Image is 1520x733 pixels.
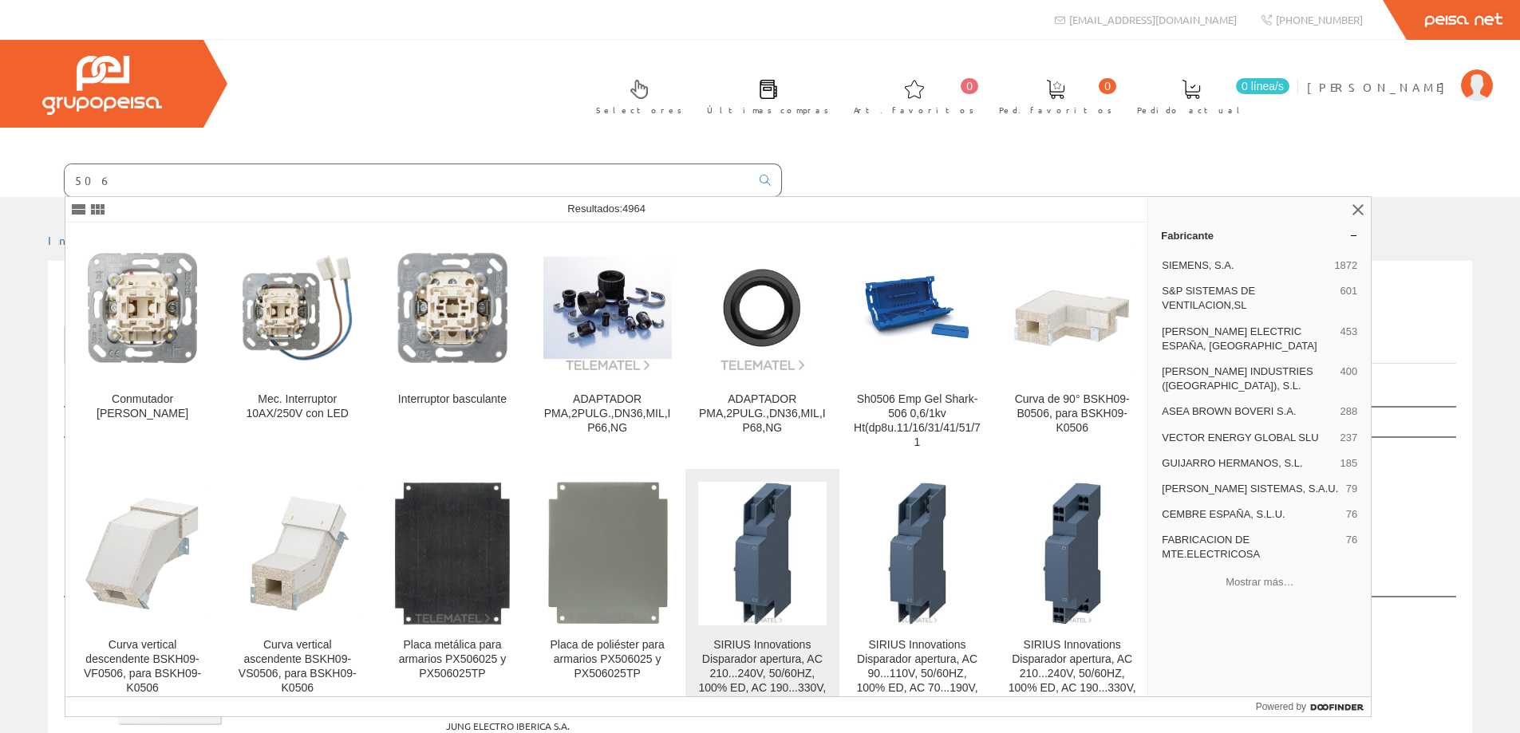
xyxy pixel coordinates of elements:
[840,469,994,728] a: SIRIUS Innovations Disparador apertura, AC 90...110V, 50/60HZ, 100% ED, AC 70...190V, 50/60HZ, 5S...
[1307,79,1453,95] span: [PERSON_NAME]
[1162,284,1333,313] span: S&P SISTEMAS DE VENTILACION,SL
[622,203,646,215] span: 4964
[698,243,827,372] img: ADAPTADOR PMA,2PULG.,DN36,MIL,IP68,NG
[698,392,827,435] div: ADAPTADOR PMA,2PULG.,DN36,MIL,IP68,NG
[1148,223,1371,248] a: Fabricante
[233,243,361,372] img: Mec. Interruptor 10AX/250V con LED
[1162,325,1333,353] span: [PERSON_NAME] ELECTRIC ESPAÑA, [GEOGRAPHIC_DATA]
[543,638,672,681] div: Placa de poliéster para armarios PX506025 y PX506025TP
[1340,284,1358,313] span: 601
[961,78,978,94] span: 0
[840,223,994,468] a: Sh0506 Emp Gel Shark-506 0,6/1kv Ht(dp8u.11/16/31/41/51/71 Sh0506 Emp Gel Shark-506 0,6/1kv Ht(dp...
[1008,638,1136,710] div: SIRIUS Innovations Disparador apertura, AC 210...240V, 50/60HZ, 100% ED, AC 190...330V, 50/60HZ, 5SE
[853,243,981,372] img: Sh0506 Emp Gel Shark-506 0,6/1kv Ht(dp8u.11/16/31/41/51/71
[233,490,361,618] img: Curva vertical ascendente BSKH09-VS0506, para BSKH09-K0506
[995,223,1149,468] a: Curva de 90° BSKH09-B0506, para BSKH09-K0506 Curva de 90° BSKH09-B0506, para BSKH09-K0506
[233,638,361,696] div: Curva vertical ascendente BSKH09-VS0506, para BSKH09-K0506
[1008,392,1136,435] div: Curva de 90° BSKH09-B0506, para BSKH09-K0506
[1162,431,1333,445] span: VECTOR ENERGY GLOBAL SLU
[220,469,374,728] a: Curva vertical ascendente BSKH09-VS0506, para BSKH09-K0506 Curva vertical ascendente BSKH09-VS050...
[1256,700,1306,714] span: Powered by
[580,66,690,124] a: Selectores
[887,482,948,625] img: SIRIUS Innovations Disparador apertura, AC 90...110V, 50/60HZ, 100% ED, AC 70...190V, 50/60HZ, 5SEC
[375,469,529,728] a: Placa metálica para armarios PX506025 y PX506025TP Placa metálica para armarios PX506025 y PX5060...
[685,469,839,728] a: SIRIUS Innovations Disparador apertura, AC 210...240V, 50/60HZ, 100% ED, AC 190...330V, 50/60HZ, ...
[1346,507,1357,522] span: 76
[1334,258,1357,273] span: 1872
[78,392,207,421] div: Conmutador [PERSON_NAME]
[1008,243,1136,372] img: Curva de 90° BSKH09-B0506, para BSKH09-K0506
[531,469,685,728] a: Placa de poliéster para armarios PX506025 y PX506025TP Placa de poliéster para armarios PX506025 ...
[1256,697,1372,716] a: Powered by
[1236,78,1289,94] span: 0 línea/s
[1162,404,1333,419] span: ASEA BROWN BOVERI S.A.
[64,286,1456,318] h1: ls994bww
[395,482,509,625] img: Placa metálica para armarios PX506025 y PX506025TP
[999,102,1112,118] span: Ped. favoritos
[1155,569,1364,596] button: Mostrar más…
[388,243,516,372] img: Interruptor basculante
[543,392,672,435] div: ADAPTADOR PMA,2PULG.,DN36,MIL,IP66,NG
[220,223,374,468] a: Mec. Interruptor 10AX/250V con LED Mec. Interruptor 10AX/250V con LED
[1042,482,1102,625] img: SIRIUS Innovations Disparador apertura, AC 210...240V, 50/60HZ, 100% ED, AC 190...330V, 50/60HZ, 5SE
[1069,13,1237,26] span: [EMAIL_ADDRESS][DOMAIN_NAME]
[64,326,307,364] a: Listado de artículos
[388,638,516,681] div: Placa metálica para armarios PX506025 y PX506025TP
[65,469,219,728] a: Curva vertical descendente BSKH09-VF0506, para BSKH09-K0506 Curva vertical descendente BSKH09-VF0...
[1340,404,1358,419] span: 288
[1340,325,1358,353] span: 453
[691,66,837,124] a: Últimas compras
[547,482,668,625] img: Placa de poliéster para armarios PX506025 y PX506025TP
[1276,13,1363,26] span: [PHONE_NUMBER]
[48,233,116,247] a: Inicio
[1162,365,1333,393] span: [PERSON_NAME] INDUSTRIES ([GEOGRAPHIC_DATA]), S.L.
[233,392,361,421] div: Mec. Interruptor 10AX/250V con LED
[1162,533,1340,562] span: FABRICACION DE MTE.ELECTRICOSA
[388,392,516,407] div: Interruptor basculante
[1346,482,1357,496] span: 79
[65,223,219,468] a: Conmutador Jung Conmutador [PERSON_NAME]
[1307,66,1493,81] a: [PERSON_NAME]
[853,392,981,450] div: Sh0506 Emp Gel Shark-506 0,6/1kv Ht(dp8u.11/16/31/41/51/71
[78,243,207,372] img: Conmutador Jung
[543,243,672,372] img: ADAPTADOR PMA,2PULG.,DN36,MIL,IP66,NG
[853,638,981,710] div: SIRIUS Innovations Disparador apertura, AC 90...110V, 50/60HZ, 100% ED, AC 70...190V, 50/60HZ, 5SEC
[1162,456,1333,471] span: GUIJARRO HERMANOS, S.L.
[78,490,207,618] img: Curva vertical descendente BSKH09-VF0506, para BSKH09-K0506
[1346,533,1357,562] span: 76
[1162,258,1328,273] span: SIEMENS, S.A.
[1340,431,1358,445] span: 237
[707,102,829,118] span: Últimas compras
[854,102,974,118] span: Art. favoritos
[1162,482,1340,496] span: [PERSON_NAME] SISTEMAS, S.A.U.
[567,203,646,215] span: Resultados:
[732,482,793,625] img: SIRIUS Innovations Disparador apertura, AC 210...240V, 50/60HZ, 100% ED, AC 190...330V, 50/60HZ, 5SE
[1137,102,1246,118] span: Pedido actual
[685,223,839,468] a: ADAPTADOR PMA,2PULG.,DN36,MIL,IP68,NG ADAPTADOR PMA,2PULG.,DN36,MIL,IP68,NG
[78,638,207,696] div: Curva vertical descendente BSKH09-VF0506, para BSKH09-K0506
[1162,507,1340,522] span: CEMBRE ESPAÑA, S.L.U.
[64,378,203,402] label: Mostrar
[596,102,682,118] span: Selectores
[995,469,1149,728] a: SIRIUS Innovations Disparador apertura, AC 210...240V, 50/60HZ, 100% ED, AC 190...330V, 50/60HZ, ...
[698,638,827,710] div: SIRIUS Innovations Disparador apertura, AC 210...240V, 50/60HZ, 100% ED, AC 190...330V, 50/60HZ, 5SE
[42,56,162,115] img: Grupo Peisa
[531,223,685,468] a: ADAPTADOR PMA,2PULG.,DN36,MIL,IP66,NG ADAPTADOR PMA,2PULG.,DN36,MIL,IP66,NG
[1340,456,1358,471] span: 185
[375,223,529,468] a: Interruptor basculante Interruptor basculante
[65,164,750,196] input: Buscar ...
[1340,365,1358,393] span: 400
[1099,78,1116,94] span: 0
